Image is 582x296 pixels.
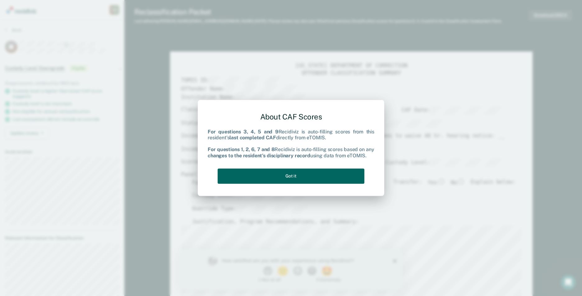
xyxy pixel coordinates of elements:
button: 4 [127,17,138,26]
img: Profile image for Kim [27,6,37,16]
div: 5 - Extremely [136,28,195,32]
button: Got it [218,168,364,184]
b: last completed CAF [229,135,276,141]
div: Close survey [213,9,217,13]
button: 5 [141,17,154,26]
b: For questions 1, 2, 6, 7 and 8 [208,147,275,153]
button: 1 [83,17,94,26]
b: changes to the resident's disciplinary record [208,153,310,159]
div: Recidiviz is auto-filling scores from this resident's directly from eTOMIS. Recidiviz is auto-fil... [208,129,374,159]
div: How satisfied are you with your experience using Recidiviz? [42,8,186,14]
div: About CAF Scores [208,107,374,126]
button: 2 [97,17,110,26]
div: 1 - Not at all [42,28,101,32]
b: For questions 3, 4, 5 and 9 [208,129,279,135]
button: 3 [113,17,124,26]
